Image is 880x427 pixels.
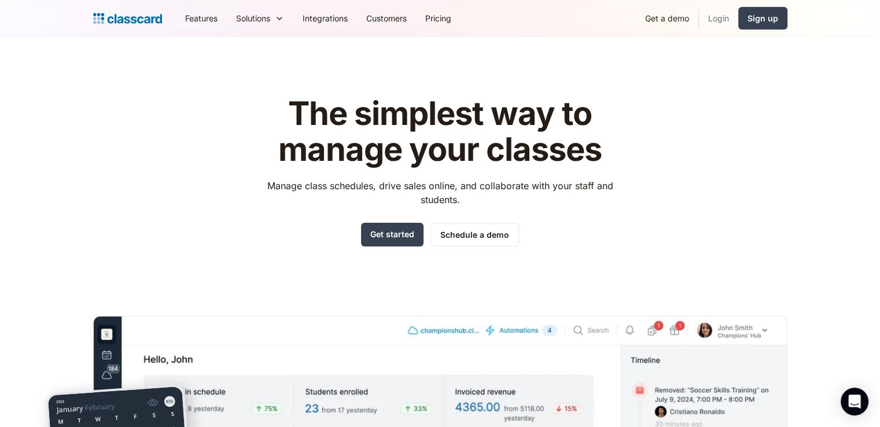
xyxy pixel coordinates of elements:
p: Manage class schedules, drive sales online, and collaborate with your staff and students. [256,179,624,207]
a: Get started [361,223,424,246]
a: Sign up [738,7,787,30]
a: Schedule a demo [430,223,519,246]
a: Features [176,5,227,31]
h1: The simplest way to manage your classes [256,96,624,167]
a: Get a demo [636,5,698,31]
a: Pricing [416,5,461,31]
div: Open Intercom Messenger [841,388,868,415]
div: Solutions [236,12,270,24]
div: Sign up [748,12,778,24]
div: Solutions [227,5,293,31]
a: Integrations [293,5,357,31]
a: home [93,10,162,27]
a: Customers [357,5,416,31]
a: Login [699,5,738,31]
